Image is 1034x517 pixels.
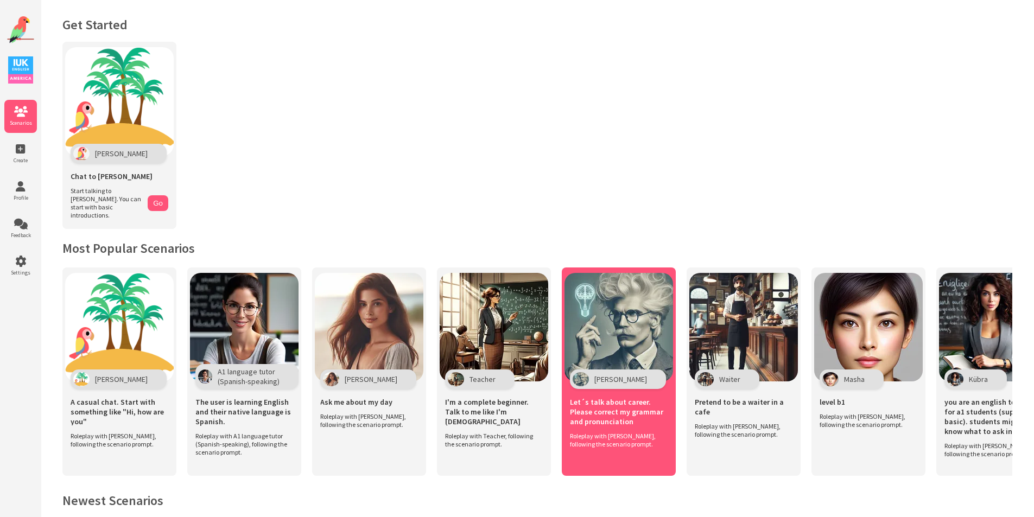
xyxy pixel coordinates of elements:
img: IUK Logo [8,56,33,84]
span: Roleplay with [PERSON_NAME], following the scenario prompt. [320,412,413,429]
img: Character [697,372,714,386]
span: Create [4,157,37,164]
img: Polly [73,146,90,161]
span: Roleplay with Teacher, following the scenario prompt. [445,432,537,448]
img: Scenario Image [564,273,673,381]
img: Character [947,372,963,386]
span: Start talking to [PERSON_NAME]. You can start with basic introductions. [71,187,142,219]
span: level b1 [820,397,845,407]
span: Teacher [470,374,496,384]
span: Waiter [719,374,740,384]
img: Scenario Image [315,273,423,381]
img: Character [448,372,464,386]
span: [PERSON_NAME] [345,374,397,384]
img: Website Logo [7,16,34,43]
span: I'm a complete beginner. Talk to me like I'm [DEMOGRAPHIC_DATA] [445,397,543,426]
span: A casual chat. Start with something like "Hi, how are you" [71,397,168,426]
img: Character [323,372,339,386]
img: Chat with Polly [65,47,174,156]
span: Roleplay with [PERSON_NAME], following the scenario prompt. [570,432,662,448]
span: [PERSON_NAME] [594,374,647,384]
span: Masha [844,374,865,384]
span: Roleplay with [PERSON_NAME], following the scenario prompt. [71,432,163,448]
h1: Get Started [62,16,1012,33]
span: [PERSON_NAME] [95,149,148,158]
span: Roleplay with A1 language tutor (Spanish-speaking), following the scenario prompt. [195,432,288,456]
img: Scenario Image [440,273,548,381]
img: Scenario Image [190,273,299,381]
span: Settings [4,269,37,276]
span: The user is learning English and their native language is Spanish. [195,397,293,426]
button: Go [148,195,168,211]
img: Scenario Image [814,273,923,381]
span: Kübra [969,374,988,384]
img: Character [73,372,90,386]
img: Character [822,372,839,386]
span: Scenarios [4,119,37,126]
span: Let´s talk about career. Please correct my grammar and pronunciation [570,397,668,426]
img: Character [573,372,589,386]
span: Feedback [4,232,37,239]
span: Ask me about my day [320,397,392,407]
span: Chat to [PERSON_NAME] [71,171,153,181]
span: Profile [4,194,37,201]
img: Scenario Image [65,273,174,381]
h2: Most Popular Scenarios [62,240,1012,257]
h2: Newest Scenarios [62,492,1012,509]
span: Roleplay with [PERSON_NAME], following the scenario prompt. [820,412,912,429]
span: Pretend to be a waiter in a cafe [695,397,792,417]
span: Roleplay with [PERSON_NAME], following the scenario prompt. [695,422,787,438]
img: Scenario Image [689,273,798,381]
span: [PERSON_NAME] [95,374,148,384]
img: Character [198,369,212,384]
span: A1 language tutor (Spanish-speaking) [218,367,280,386]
